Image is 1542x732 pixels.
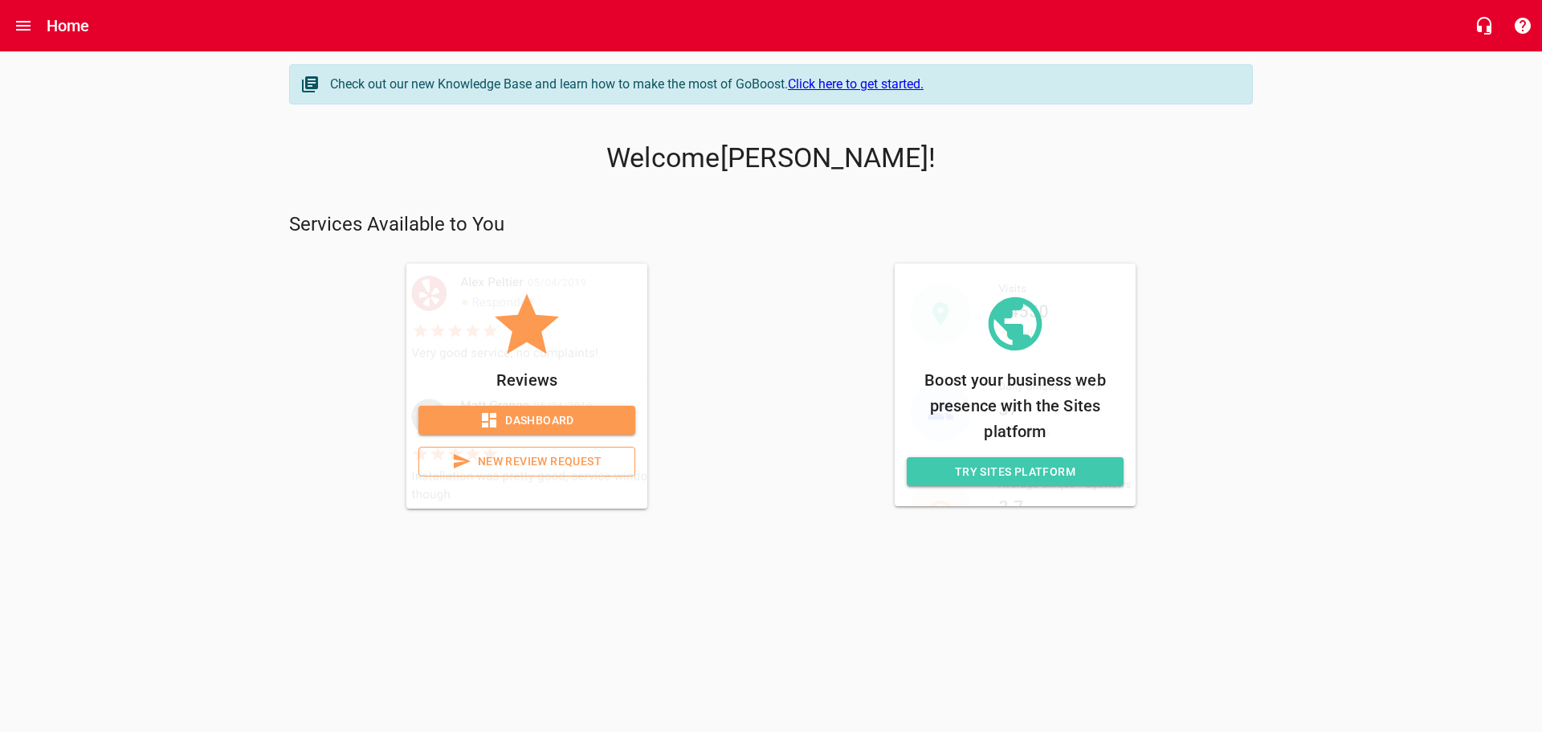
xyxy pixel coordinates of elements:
p: Reviews [418,367,635,393]
a: Dashboard [418,406,635,436]
p: Welcome [PERSON_NAME] ! [289,142,1253,174]
h6: Home [47,13,90,39]
button: Open drawer [4,6,43,45]
span: Dashboard [431,411,622,431]
button: Live Chat [1465,6,1503,45]
button: Support Portal [1503,6,1542,45]
p: Services Available to You [289,212,1253,238]
span: Try Sites Platform [920,462,1111,482]
a: Try Sites Platform [907,457,1124,487]
p: Boost your business web presence with the Sites platform [907,367,1124,444]
a: New Review Request [418,447,635,476]
a: Click here to get started. [788,76,924,92]
span: New Review Request [432,452,622,472]
div: Check out our new Knowledge Base and learn how to make the most of GoBoost. [330,75,1236,94]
